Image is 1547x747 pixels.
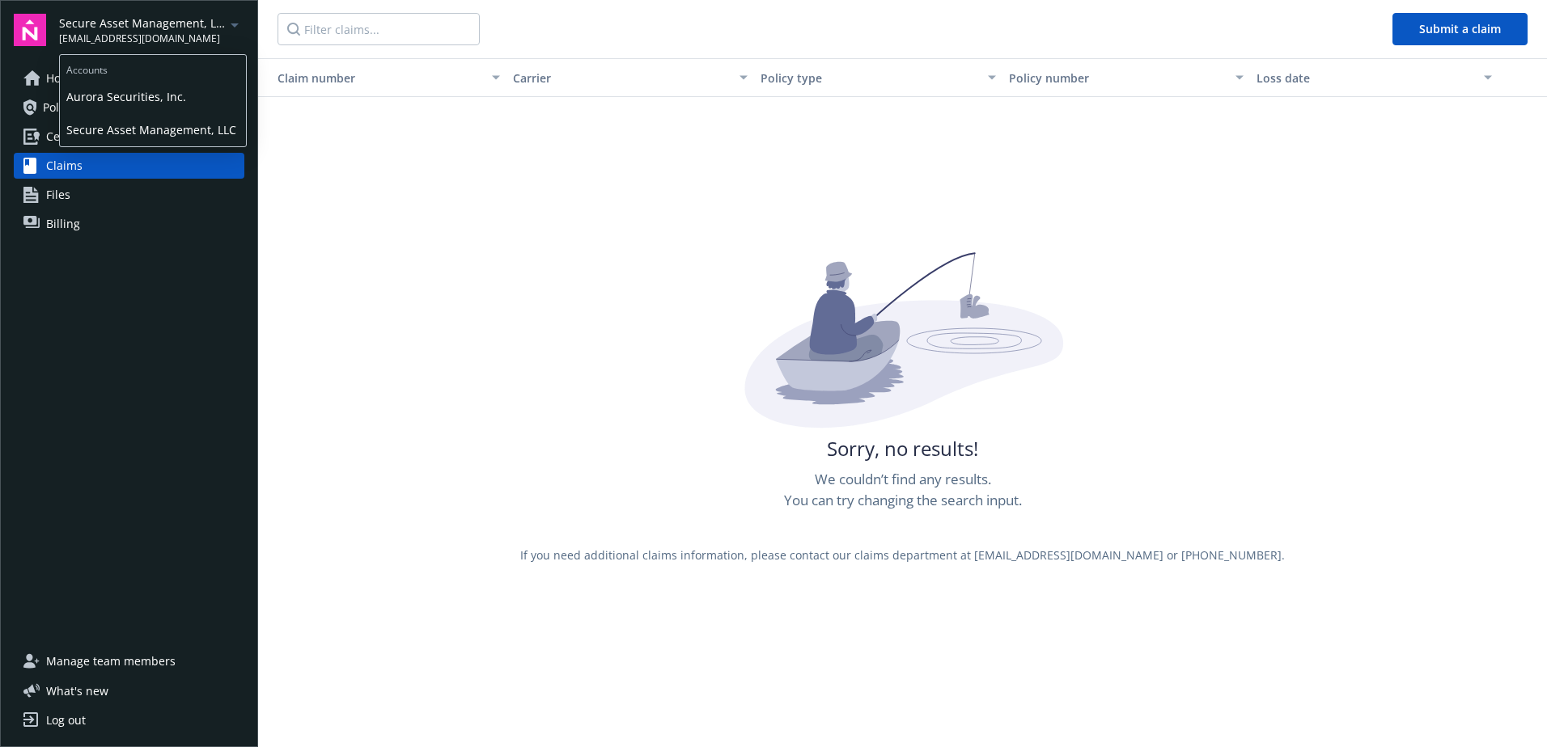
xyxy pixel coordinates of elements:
div: Policy number [1009,70,1227,87]
span: We couldn’t find any results. [815,469,991,490]
input: Filter claims... [278,13,480,45]
span: Home [46,65,78,91]
span: Files [46,182,70,208]
span: Manage team members [46,648,176,674]
button: Submit a claim [1392,13,1528,45]
span: Certificates [46,124,107,150]
span: You can try changing the search input. [784,490,1022,511]
span: Secure Asset Management, LLC [66,113,239,146]
button: Secure Asset Management, LLC[EMAIL_ADDRESS][DOMAIN_NAME]arrowDropDown [59,14,244,46]
div: Log out [46,707,86,733]
a: Claims [14,153,244,179]
a: Policies [14,95,244,120]
a: Billing [14,211,244,237]
span: Secure Asset Management, LLC [59,15,225,32]
div: If you need additional claims information, please contact our claims department at [EMAIL_ADDRESS... [258,517,1547,593]
a: Files [14,182,244,208]
span: [EMAIL_ADDRESS][DOMAIN_NAME] [59,32,225,46]
span: Aurora Securities, Inc. [66,80,239,113]
button: What's new [14,682,134,699]
div: Claim number [265,70,482,87]
span: Policies [43,95,83,120]
div: Loss date [1257,70,1474,87]
button: Loss date [1250,58,1498,97]
span: What ' s new [46,682,108,699]
span: Billing [46,211,80,237]
button: Policy number [1002,58,1251,97]
a: Manage team members [14,648,244,674]
div: Policy type [761,70,978,87]
span: Sorry, no results! [827,435,978,462]
div: Carrier [513,70,731,87]
span: Accounts [60,55,246,80]
img: navigator-logo.svg [14,14,46,46]
span: Submit a claim [1419,21,1501,36]
span: Claims [46,153,83,179]
a: arrowDropDown [225,15,244,34]
a: Certificates [14,124,244,150]
a: Home [14,65,244,91]
div: Toggle SortBy [265,70,482,87]
button: Policy type [754,58,1002,97]
button: Carrier [506,58,755,97]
